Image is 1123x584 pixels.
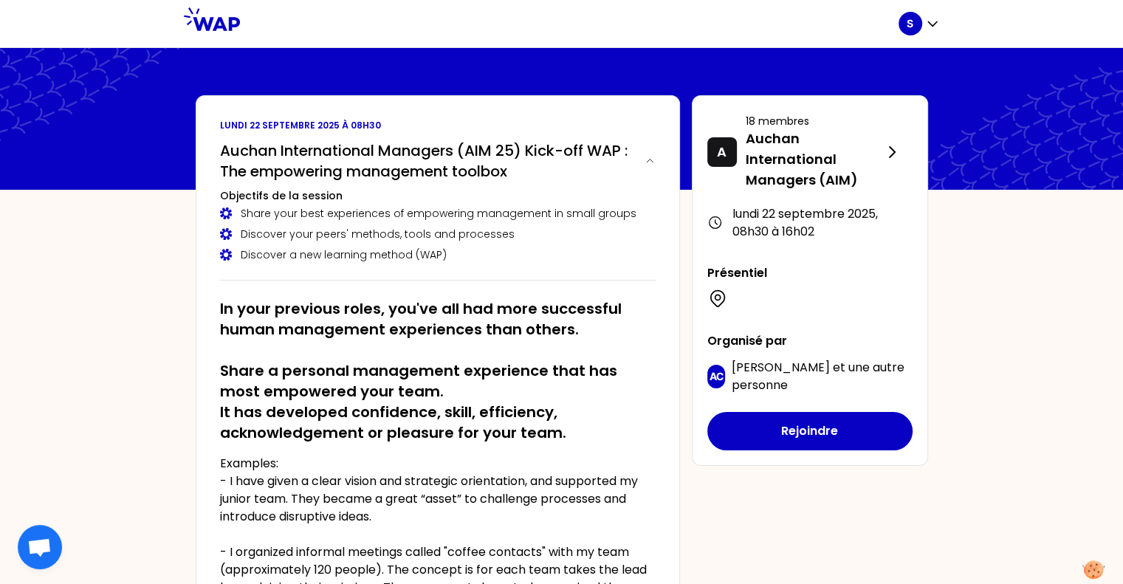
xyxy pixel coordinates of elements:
[220,298,656,443] h2: In your previous roles, you've all had more successful human management experiences than others. ...
[707,332,913,350] p: Organisé par
[220,140,656,182] button: Auchan International Managers (AIM 25) Kick-off WAP : The empowering management toolbox
[731,359,912,394] p: et
[707,205,913,241] div: lundi 22 septembre 2025 , 08h30 à 16h02
[731,359,829,376] span: [PERSON_NAME]
[907,16,913,31] p: S
[746,114,883,128] p: 18 membres
[18,525,62,569] div: Chat abierto
[220,206,656,221] div: Share your best experiences of empowering management in small groups
[707,264,913,282] p: Présentiel
[707,412,913,450] button: Rejoindre
[709,369,723,384] p: AC
[220,120,656,131] p: lundi 22 septembre 2025 à 08h30
[220,227,656,241] div: Discover your peers' methods, tools and processes
[220,247,656,262] div: Discover a new learning method (WAP)
[220,188,656,203] h3: Objectifs de la session
[899,12,940,35] button: S
[717,142,727,162] p: A
[746,128,883,190] p: Auchan International Managers (AIM)
[220,140,633,182] h2: Auchan International Managers (AIM 25) Kick-off WAP : The empowering management toolbox
[731,359,904,394] span: une autre personne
